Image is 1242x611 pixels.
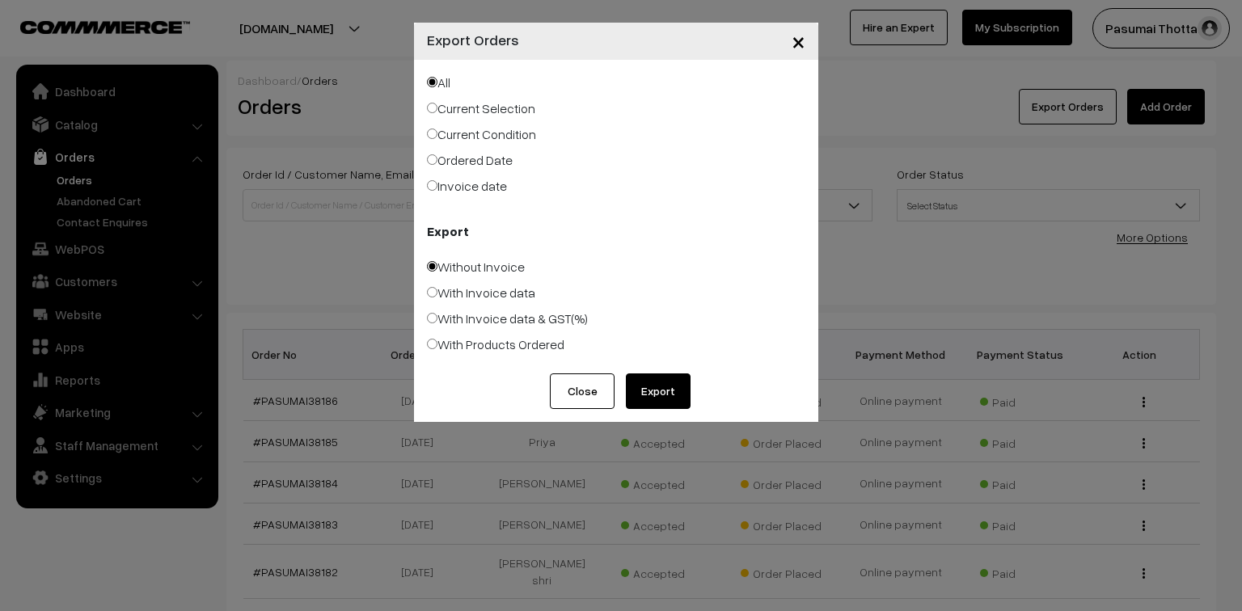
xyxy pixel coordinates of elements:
label: Ordered Date [427,150,513,170]
label: Without Invoice [427,257,525,276]
label: With Invoice data [427,283,535,302]
button: Close [779,16,818,66]
input: Invoice date [427,180,437,191]
label: Current Selection [427,99,535,118]
input: With Invoice data & GST(%) [427,313,437,323]
b: Export [427,221,469,241]
label: Invoice date [427,176,507,196]
input: All [427,77,437,87]
label: With Products Ordered [427,335,564,354]
label: Current Condition [427,124,536,144]
span: × [792,26,805,56]
label: All [427,73,450,92]
input: With Products Ordered [427,339,437,349]
button: Close [550,373,615,409]
input: With Invoice data [427,287,437,297]
input: Current Condition [427,129,437,139]
h4: Export Orders [427,29,519,51]
label: With Invoice data & GST(%) [427,309,588,328]
button: Export [626,373,691,409]
input: Current Selection [427,103,437,113]
input: Ordered Date [427,154,437,165]
input: Without Invoice [427,261,437,272]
